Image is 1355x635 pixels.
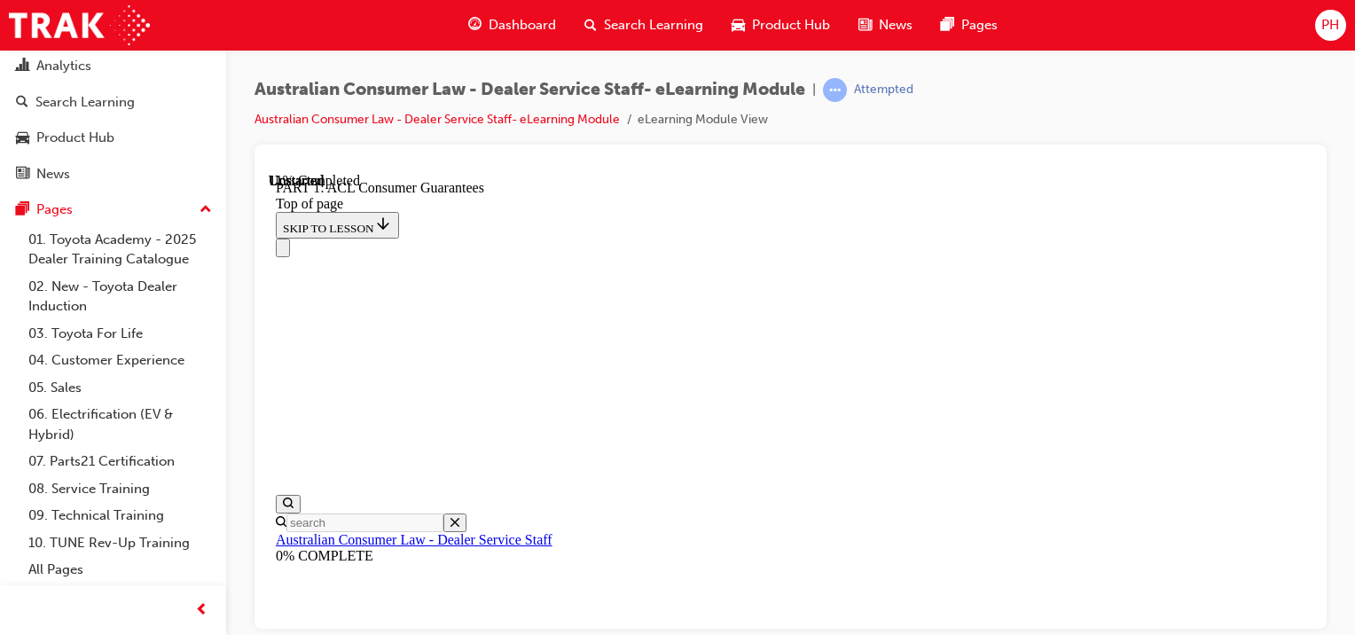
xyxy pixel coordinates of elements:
span: Dashboard [489,15,556,35]
span: prev-icon [195,600,208,622]
a: Analytics [7,50,219,82]
a: 09. Technical Training [21,502,219,529]
span: learningRecordVerb_ATTEMPT-icon [823,78,847,102]
a: 02. New - Toyota Dealer Induction [21,273,219,320]
a: 06. Electrification (EV & Hybrid) [21,401,219,448]
span: guage-icon [468,14,482,36]
a: 03. Toyota For Life [21,320,219,348]
button: Pages [7,193,219,226]
button: PH [1315,10,1346,41]
div: Search Learning [35,92,135,113]
span: Australian Consumer Law - Dealer Service Staff- eLearning Module [255,80,805,100]
span: pages-icon [941,14,954,36]
a: 05. Sales [21,374,219,402]
a: news-iconNews [844,7,927,43]
span: car-icon [732,14,745,36]
a: car-iconProduct Hub [717,7,844,43]
div: PART 1: ACL Consumer Guarantees [7,7,1037,23]
span: search-icon [584,14,597,36]
span: chart-icon [16,59,29,74]
span: pages-icon [16,202,29,218]
div: Analytics [36,56,91,76]
li: eLearning Module View [638,110,768,130]
span: PH [1321,15,1339,35]
button: Open search menu [7,322,32,341]
div: 0% COMPLETE [7,375,1037,391]
a: guage-iconDashboard [454,7,570,43]
img: Trak [9,5,150,45]
a: News [7,158,219,191]
button: SKIP TO LESSON [7,39,130,66]
a: Product Hub [7,122,219,154]
a: All Pages [21,556,219,584]
input: Search [18,341,175,359]
div: Pages [36,200,73,220]
button: Close search menu [175,341,198,359]
a: 01. Toyota Academy - 2025 Dealer Training Catalogue [21,226,219,273]
span: Product Hub [752,15,830,35]
span: News [879,15,912,35]
a: Australian Consumer Law - Dealer Service Staff- eLearning Module [255,112,620,127]
span: Pages [961,15,998,35]
span: car-icon [16,130,29,146]
div: News [36,164,70,184]
span: search-icon [16,95,28,111]
span: up-icon [200,199,212,222]
span: SKIP TO LESSON [14,49,123,62]
a: search-iconSearch Learning [570,7,717,43]
a: pages-iconPages [927,7,1012,43]
span: Search Learning [604,15,703,35]
span: | [812,80,816,100]
a: 10. TUNE Rev-Up Training [21,529,219,557]
a: 04. Customer Experience [21,347,219,374]
div: Product Hub [36,128,114,148]
div: Top of page [7,23,1037,39]
a: Australian Consumer Law - Dealer Service Staff [7,359,284,374]
button: Close navigation menu [7,66,21,84]
a: 08. Service Training [21,475,219,503]
a: 07. Parts21 Certification [21,448,219,475]
span: news-icon [858,14,872,36]
div: Attempted [854,82,913,98]
a: Search Learning [7,86,219,119]
span: news-icon [16,167,29,183]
